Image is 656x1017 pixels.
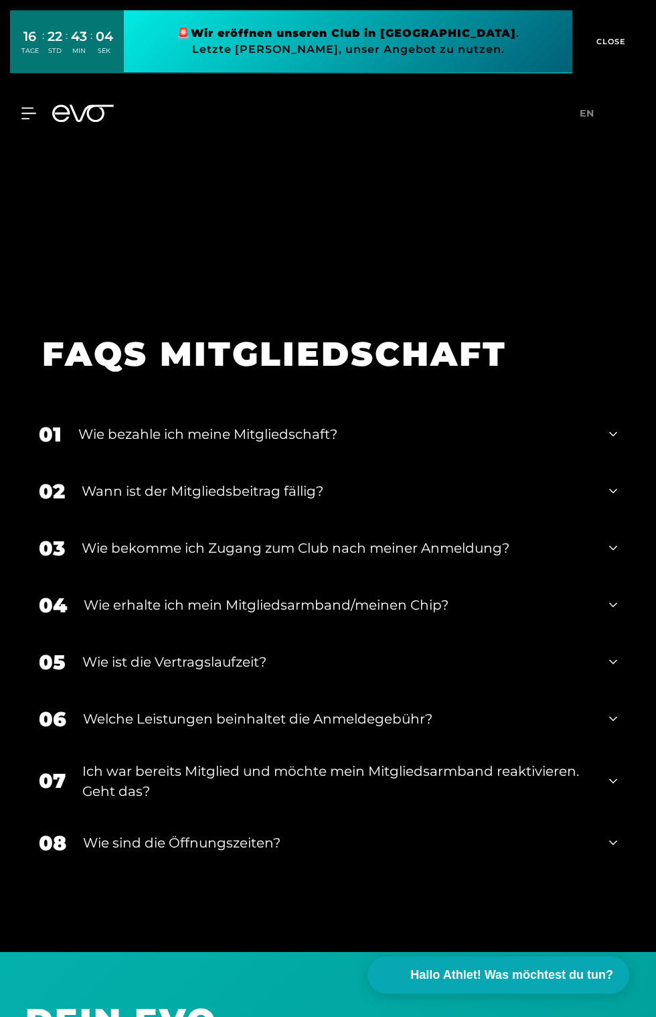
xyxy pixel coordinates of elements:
div: 16 [21,27,39,46]
div: Wie bekomme ich Zugang zum Club nach meiner Anmeldung? [82,538,592,558]
div: SEK [96,46,113,56]
button: Hallo Athlet! Was möchtest du tun? [367,956,629,994]
a: en [580,106,610,121]
h1: FAQS MITGLIEDSCHAFT [42,332,597,376]
div: : [66,28,68,64]
span: CLOSE [593,36,626,48]
div: Wie ist die Vertragslaufzeit? [82,652,592,672]
div: 06 [39,704,66,734]
div: Ich war bereits Mitglied und möchte mein Mitgliedsarmband reaktivieren. Geht das? [82,761,592,801]
div: Wie sind die Öffnungszeiten? [83,833,592,853]
button: CLOSE [572,10,646,73]
span: en [580,107,594,119]
div: TAGE [21,46,39,56]
div: 22 [48,27,62,46]
div: : [42,28,44,64]
div: Wann ist der Mitgliedsbeitrag fällig? [82,481,592,501]
div: 07 [39,766,66,796]
div: MIN [71,46,87,56]
div: 08 [39,828,66,858]
div: 04 [96,27,113,46]
span: Hallo Athlet! Was möchtest du tun? [410,966,613,984]
div: 05 [39,647,66,677]
div: 02 [39,476,65,506]
div: 03 [39,533,65,563]
div: : [90,28,92,64]
div: 43 [71,27,87,46]
div: STD [48,46,62,56]
div: 01 [39,419,62,450]
div: Wie erhalte ich mein Mitgliedsarmband/meinen Chip? [84,595,592,615]
div: Welche Leistungen beinhaltet die Anmeldegebühr? [83,709,592,729]
div: 04 [39,590,67,620]
div: Wie bezahle ich meine Mitgliedschaft? [78,424,592,444]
